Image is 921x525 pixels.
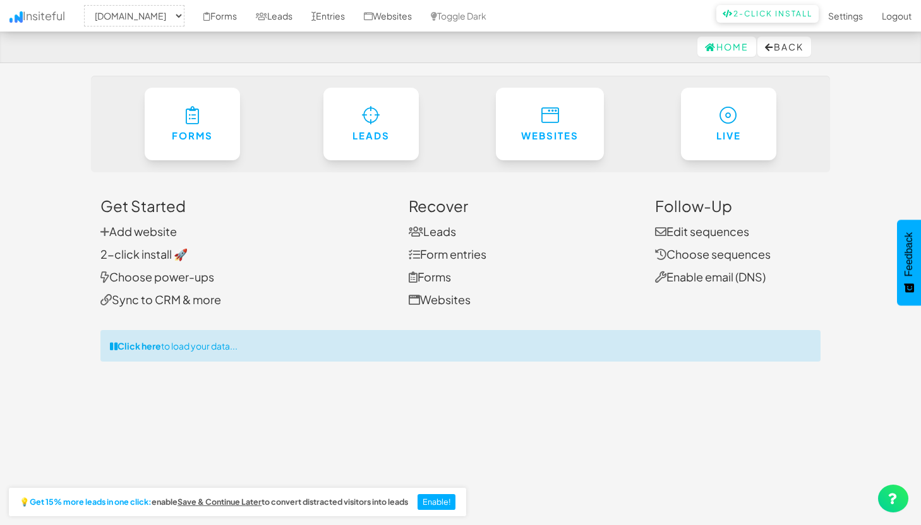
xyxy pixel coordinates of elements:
h3: Follow-Up [655,198,821,214]
h3: Recover [409,198,636,214]
a: Choose power-ups [100,269,214,284]
a: Live [681,88,777,160]
a: 2-Click Install [716,5,819,23]
a: 2-click install 🚀 [100,247,188,261]
button: Feedback - Show survey [897,220,921,305]
h6: Websites [521,131,579,141]
h6: Leads [349,131,394,141]
a: Enable email (DNS) [655,269,766,284]
a: Websites [409,292,471,307]
a: Edit sequences [655,224,749,239]
a: Forms [145,88,241,160]
strong: Get 15% more leads in one click: [30,498,152,507]
a: Leads [323,88,419,160]
a: Add website [100,224,177,239]
h6: Forms [170,131,215,141]
img: icon.png [9,11,23,23]
h6: Live [706,131,752,141]
a: Home [697,37,756,57]
h2: 💡 enable to convert distracted visitors into leads [20,498,408,507]
span: Feedback [903,232,915,276]
a: Form entries [409,247,486,261]
div: to load your data... [100,330,821,362]
a: Sync to CRM & more [100,292,221,307]
a: Leads [409,224,456,239]
u: Save & Continue Later [178,497,262,507]
strong: Click here [117,340,161,351]
a: Save & Continue Later [178,498,262,507]
h3: Get Started [100,198,390,214]
button: Enable! [418,494,456,510]
a: Forms [409,269,451,284]
a: Choose sequences [655,247,771,261]
a: Websites [496,88,604,160]
button: Back [757,37,811,57]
